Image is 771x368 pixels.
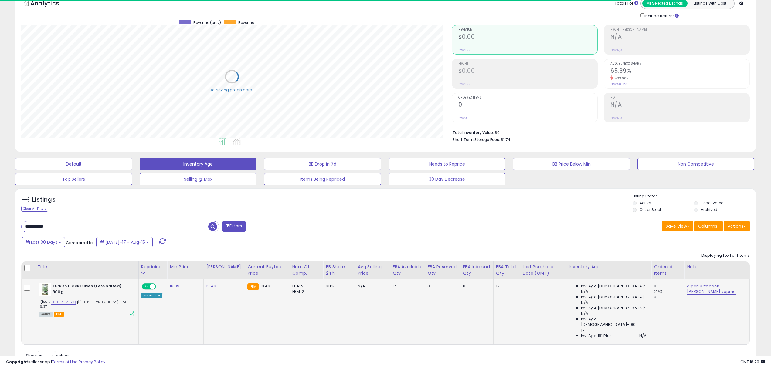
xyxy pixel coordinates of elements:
[32,196,56,204] h5: Listings
[654,264,682,276] div: Ordered Items
[458,33,597,42] h2: $0.00
[206,264,242,270] div: [PERSON_NAME]
[140,173,256,185] button: Selling @ Max
[637,158,754,170] button: Non Competitive
[39,283,134,316] div: ASIN:
[389,158,505,170] button: Needs to Reprice
[581,289,588,294] span: N/A
[610,48,622,52] small: Prev: N/A
[453,137,500,142] b: Short Term Storage Fees:
[358,283,385,289] div: N/A
[654,294,684,300] div: 0
[701,253,750,259] div: Displaying 1 to 1 of 1 items
[610,96,749,99] span: ROI
[636,12,686,19] div: Include Returns
[247,283,259,290] small: FBA
[458,82,473,86] small: Prev: $0.00
[358,264,387,276] div: Avg Selling Price
[639,333,647,339] span: N/A
[53,283,126,296] b: Turkish Black Olives (Less Salted) 800g
[260,283,270,289] span: 19.49
[581,300,588,306] span: N/A
[610,62,749,65] span: Avg. Buybox Share
[22,237,65,247] button: Last 30 Days
[458,96,597,99] span: Ordered Items
[54,312,64,317] span: FBA
[615,1,638,6] div: Totals For
[740,359,765,365] span: 2025-09-15 18:20 GMT
[105,239,145,245] span: [DATE]-17 - Aug-15
[610,82,627,86] small: Prev: 98.92%
[513,158,630,170] button: BB Price Below Min
[427,283,456,289] div: 0
[458,62,597,65] span: Profit
[610,33,749,42] h2: N/A
[581,294,645,300] span: Inv. Age [DEMOGRAPHIC_DATA]:
[640,200,651,206] label: Active
[610,116,622,120] small: Prev: N/A
[496,283,515,289] div: 17
[581,311,588,316] span: N/A
[654,289,662,294] small: (0%)
[326,264,352,276] div: BB Share 24h.
[633,193,756,199] p: Listing States:
[463,283,489,289] div: 0
[687,264,747,270] div: Note
[6,359,105,365] div: seller snap | |
[581,306,645,311] span: Inv. Age [DEMOGRAPHIC_DATA]:
[170,264,201,270] div: Min Price
[15,173,132,185] button: Top Sellers
[6,359,28,365] strong: Copyright
[687,283,736,295] a: digeri bitmeden [PERSON_NAME] yapma
[458,116,467,120] small: Prev: 0
[51,299,76,305] a: B0002UM0ZQ
[496,264,517,276] div: FBA Total Qty
[458,48,473,52] small: Prev: $0.00
[31,239,57,245] span: Last 30 Days
[66,240,94,246] span: Compared to:
[463,264,491,276] div: FBA inbound Qty
[292,283,319,289] div: FBA: 2
[522,264,563,276] div: Last Purchase Date (GMT)
[15,158,132,170] button: Default
[662,221,693,231] button: Save View
[292,264,321,276] div: Num of Comp.
[701,200,724,206] label: Deactivated
[458,28,597,32] span: Revenue
[694,221,723,231] button: Columns
[141,264,165,270] div: Repricing
[52,359,78,365] a: Terms of Use
[610,101,749,109] h2: N/A
[613,76,629,81] small: -33.90%
[654,283,684,289] div: 0
[427,264,458,276] div: FBA Reserved Qty
[247,264,287,276] div: Current Buybox Price
[724,221,750,231] button: Actions
[389,173,505,185] button: 30 Day Decrease
[326,283,350,289] div: 98%
[458,101,597,109] h2: 0
[21,206,48,212] div: Clear All Filters
[222,221,246,232] button: Filters
[292,289,319,294] div: FBM: 2
[37,264,136,270] div: Title
[392,264,422,276] div: FBA Available Qty
[581,283,645,289] span: Inv. Age [DEMOGRAPHIC_DATA]:
[140,158,256,170] button: Inventory Age
[26,353,70,359] span: Show: entries
[458,67,597,75] h2: $0.00
[610,67,749,75] h2: 65.39%
[698,223,717,229] span: Columns
[206,283,216,289] a: 19.49
[79,359,105,365] a: Privacy Policy
[392,283,420,289] div: 17
[569,264,649,270] div: Inventory Age
[581,316,647,327] span: Inv. Age [DEMOGRAPHIC_DATA]-180:
[141,293,162,298] div: Amazon AI
[39,283,51,296] img: 41FoYWkV9NL._SL40_.jpg
[264,158,381,170] button: BB Drop in 7d
[701,207,717,212] label: Archived
[39,312,53,317] span: All listings currently available for purchase on Amazon
[640,207,662,212] label: Out of Stock
[610,28,749,32] span: Profit [PERSON_NAME]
